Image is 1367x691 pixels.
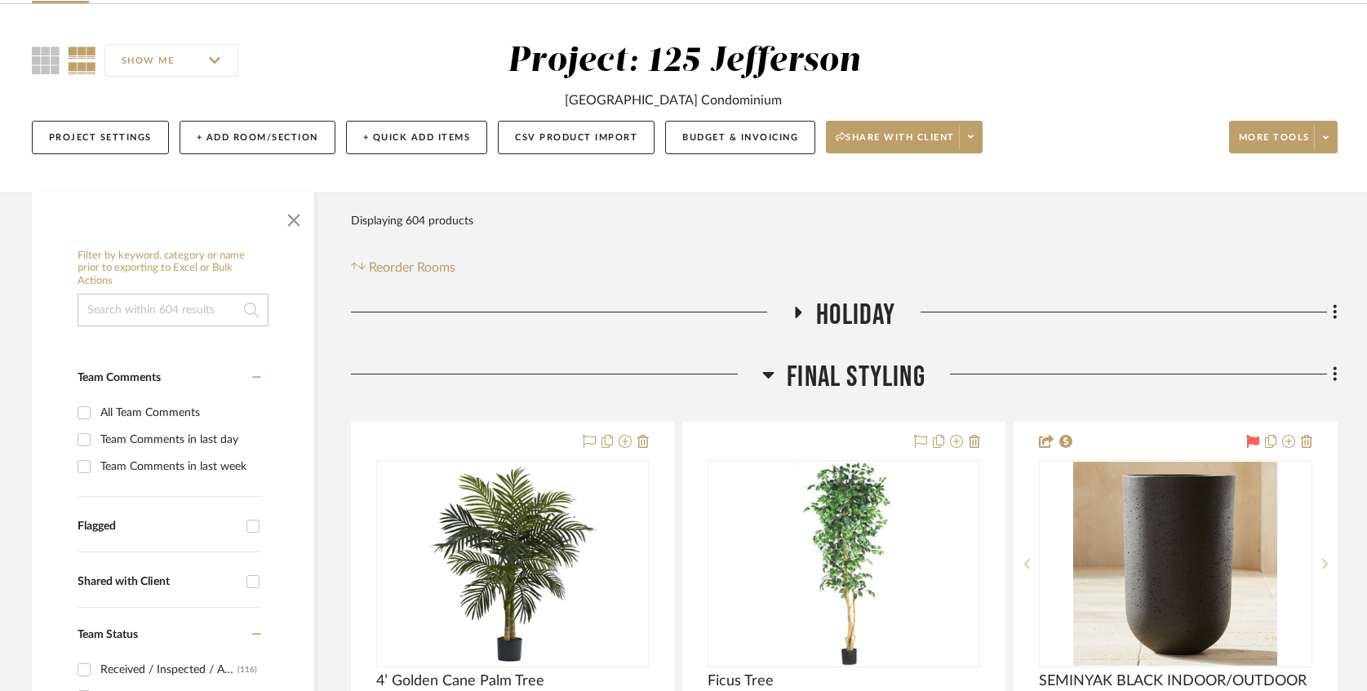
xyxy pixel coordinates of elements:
img: SEMINYAK BLACK INDOOR/OUTDOOR CEMENT PLANTER 26.75" [1073,462,1277,666]
span: More tools [1239,131,1310,156]
img: Ficus Tree [742,462,946,666]
div: Flagged [78,520,238,534]
button: Budget & Invoicing [665,121,815,154]
span: Reorder Rooms [369,258,455,277]
button: CSV Product Import [498,121,655,154]
span: Team Comments [78,372,161,383]
div: Team Comments in last day [100,427,257,453]
span: Team Status [78,629,138,640]
div: (116) [237,657,257,683]
button: + Add Room/Section [180,121,335,154]
span: Holiday [816,298,895,333]
span: FINAL STYLING [787,360,925,395]
h6: Filter by keyword, category or name prior to exporting to Excel or Bulk Actions [78,250,269,288]
div: Received / Inspected / Approved [100,657,237,683]
div: Team Comments in last week [100,454,257,480]
button: + Quick Add Items [346,121,488,154]
div: Displaying 604 products [351,205,473,237]
div: Shared with Client [78,575,238,589]
button: Close [277,201,310,233]
img: 4’ Golden Cane Palm Tree [411,462,615,666]
input: Search within 604 results [78,294,269,326]
span: Share with client [836,131,955,156]
button: Share with client [826,121,983,153]
button: Project Settings [32,121,169,154]
div: Project: 125 Jefferson [508,44,860,78]
div: 0 [708,461,979,667]
button: More tools [1229,121,1338,153]
div: All Team Comments [100,400,257,426]
span: Ficus Tree [708,672,774,690]
button: Reorder Rooms [351,258,456,277]
span: 4’ Golden Cane Palm Tree [376,672,544,690]
div: [GEOGRAPHIC_DATA] Condominium [565,91,782,110]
